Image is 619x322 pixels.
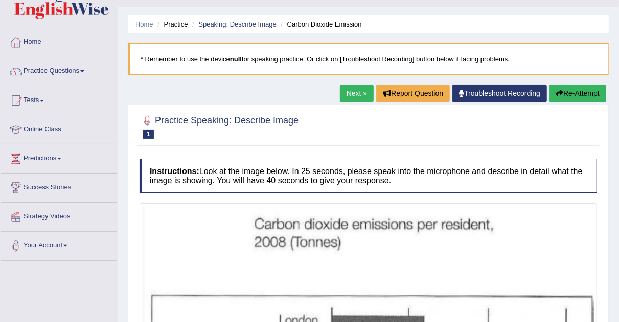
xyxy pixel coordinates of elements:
a: Practice Questions [1,57,117,83]
button: Re-Attempt [549,85,606,102]
b: Instructions: [150,167,199,176]
a: Strategy Videos [1,203,117,228]
h2: Practice Speaking: Describe Image [140,113,299,139]
span: 1 [143,130,154,139]
a: Troubleshoot Recording [452,85,547,102]
li: Carbon Dioxide Emission [278,19,361,29]
a: Success Stories [1,174,117,199]
li: Practice [155,19,188,29]
a: Home [135,20,153,28]
h4: Look at the image below. In 25 seconds, please speak into the microphone and describe in detail w... [140,159,597,193]
a: Speaking: Describe Image [198,20,276,28]
button: Report Question [376,85,450,102]
a: Next » [340,85,374,102]
a: Online Class [1,115,117,141]
blockquote: * Remember to use the device for speaking practice. Or click on [Troubleshoot Recording] button b... [128,43,609,75]
a: Your Account [1,232,117,257]
b: null [230,55,242,63]
a: Tests [1,86,117,112]
a: Predictions [1,144,117,170]
a: Home [1,28,117,54]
